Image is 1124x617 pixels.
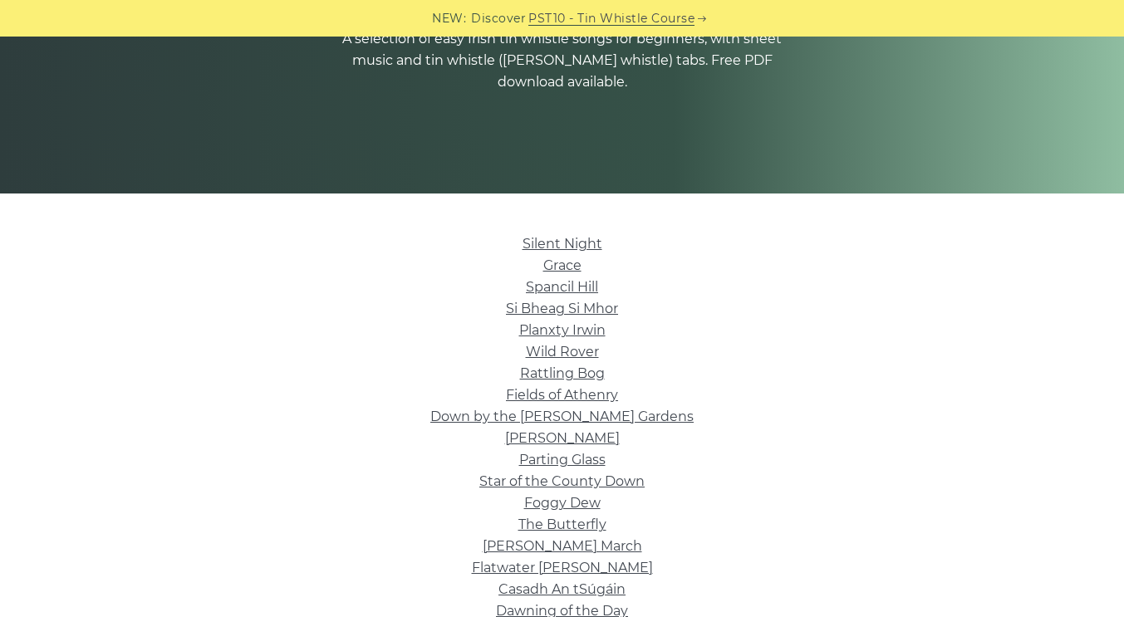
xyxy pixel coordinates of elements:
a: Si­ Bheag Si­ Mhor [506,301,618,316]
p: A selection of easy Irish tin whistle songs for beginners, with sheet music and tin whistle ([PER... [338,28,787,93]
a: [PERSON_NAME] [505,430,620,446]
a: Planxty Irwin [519,322,606,338]
a: PST10 - Tin Whistle Course [528,9,695,28]
a: Casadh An tSúgáin [498,581,626,597]
a: [PERSON_NAME] March [483,538,642,554]
a: Rattling Bog [520,365,605,381]
a: Parting Glass [519,452,606,468]
a: Fields of Athenry [506,387,618,403]
a: Grace [543,257,582,273]
a: Foggy Dew [524,495,601,511]
a: Wild Rover [526,344,599,360]
span: Discover [471,9,526,28]
a: Flatwater [PERSON_NAME] [472,560,653,575]
a: The Butterfly [518,517,606,532]
a: Down by the [PERSON_NAME] Gardens [430,409,694,424]
a: Spancil Hill [526,279,598,295]
a: Star of the County Down [479,473,645,489]
a: Silent Night [523,236,602,252]
span: NEW: [432,9,466,28]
